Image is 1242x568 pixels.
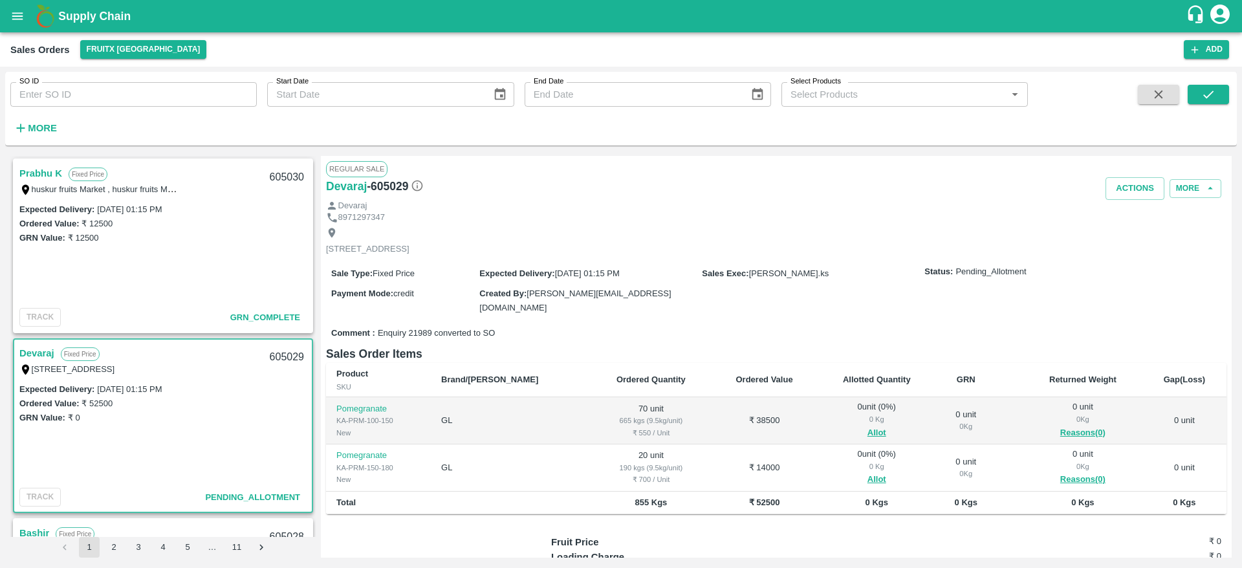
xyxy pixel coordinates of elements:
[331,268,373,278] label: Sale Type :
[19,525,49,541] a: Bashir
[1142,397,1226,444] td: 0 unit
[336,474,420,485] div: New
[525,82,740,107] input: End Date
[19,413,65,422] label: GRN Value:
[431,444,590,492] td: GL
[336,369,368,378] b: Product
[590,397,712,444] td: 70 unit
[590,444,712,492] td: 20 unit
[262,522,312,552] div: 605028
[635,497,667,507] b: 855 Kgs
[336,497,356,507] b: Total
[68,233,99,243] label: ₹ 12500
[10,41,70,58] div: Sales Orders
[326,345,1226,363] h6: Sales Order Items
[97,204,162,214] label: [DATE] 01:15 PM
[785,86,1003,103] input: Select Products
[58,10,131,23] b: Supply Chain
[1208,3,1232,30] div: account of current user
[955,266,1026,278] span: Pending_Allotment
[336,415,420,426] div: KA-PRM-100-150
[551,535,719,549] p: Fruit Price
[82,399,113,408] label: ₹ 52500
[331,327,375,340] label: Comment :
[68,413,80,422] label: ₹ 0
[28,123,57,133] strong: More
[1034,401,1132,440] div: 0 unit
[947,409,985,433] div: 0 unit
[19,76,39,87] label: SO ID
[827,413,926,425] div: 0 Kg
[378,327,495,340] span: Enquiry 21989 converted to SO
[373,268,415,278] span: Fixed Price
[616,375,686,384] b: Ordered Quantity
[3,1,32,31] button: open drawer
[19,345,54,362] a: Devaraj
[367,177,424,195] h6: - 605029
[19,165,62,182] a: Prabhu K
[479,268,554,278] label: Expected Delivery :
[867,472,886,487] button: Allot
[128,537,149,558] button: Go to page 3
[1034,413,1132,425] div: 0 Kg
[19,219,79,228] label: Ordered Value:
[97,384,162,394] label: [DATE] 01:15 PM
[712,444,816,492] td: ₹ 14000
[712,397,816,444] td: ₹ 38500
[1034,448,1132,487] div: 0 unit
[1007,86,1023,103] button: Open
[955,497,977,507] b: 0 Kgs
[226,537,247,558] button: Go to page 11
[1049,375,1117,384] b: Returned Weight
[326,177,367,195] h6: Devaraj
[749,497,780,507] b: ₹ 52500
[177,537,198,558] button: Go to page 5
[326,243,409,256] p: [STREET_ADDRESS]
[338,212,385,224] p: 8971297347
[866,497,888,507] b: 0 Kgs
[867,426,886,441] button: Allot
[103,537,124,558] button: Go to page 2
[19,399,79,408] label: Ordered Value:
[82,219,113,228] label: ₹ 12500
[336,381,420,393] div: SKU
[58,7,1186,25] a: Supply Chain
[600,474,701,485] div: ₹ 700 / Unit
[1034,426,1132,441] button: Reasons(0)
[69,168,107,181] p: Fixed Price
[61,347,100,361] p: Fixed Price
[393,289,414,298] span: credit
[32,184,484,194] label: huskur fruits Market , huskur fruits Market , [GEOGRAPHIC_DATA], [GEOGRAPHIC_DATA] Urban, TAMILNA...
[790,76,841,87] label: Select Products
[555,268,620,278] span: [DATE] 01:15 PM
[534,76,563,87] label: End Date
[338,200,367,212] p: Devaraj
[79,537,100,558] button: page 1
[479,289,527,298] label: Created By :
[251,537,272,558] button: Go to next page
[19,204,94,214] label: Expected Delivery :
[479,289,671,312] span: [PERSON_NAME][EMAIL_ADDRESS][DOMAIN_NAME]
[10,82,257,107] input: Enter SO ID
[56,527,94,541] p: Fixed Price
[1164,375,1205,384] b: Gap(Loss)
[1173,497,1195,507] b: 0 Kgs
[1034,472,1132,487] button: Reasons(0)
[10,117,60,139] button: More
[1186,5,1208,28] div: customer-support
[957,375,975,384] b: GRN
[19,233,65,243] label: GRN Value:
[551,550,719,564] p: Loading Charge
[600,462,701,474] div: 190 kgs (9.5kg/unit)
[19,384,94,394] label: Expected Delivery :
[262,162,312,193] div: 605030
[600,415,701,426] div: 665 kgs (9.5kg/unit)
[1184,40,1229,59] button: Add
[431,397,590,444] td: GL
[947,468,985,479] div: 0 Kg
[600,427,701,439] div: ₹ 550 / Unit
[267,82,483,107] input: Start Date
[1106,177,1164,200] button: Actions
[32,3,58,29] img: logo
[1170,179,1221,198] button: More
